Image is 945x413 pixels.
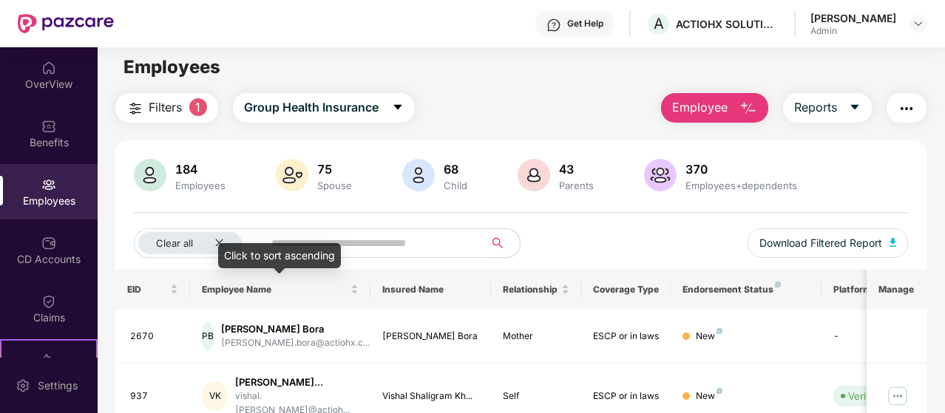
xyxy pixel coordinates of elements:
[41,294,56,309] img: svg+xml;base64,PHN2ZyBpZD0iQ2xhaW0iIHhtbG5zPSJodHRwOi8vd3d3LnczLm9yZy8yMDAwL3N2ZyIgd2lkdGg9IjIwIi...
[370,270,491,310] th: Insured Name
[149,98,182,117] span: Filters
[314,162,355,177] div: 75
[696,389,722,403] div: New
[810,11,896,25] div: [PERSON_NAME]
[276,159,308,191] img: svg+xml;base64,PHN2ZyB4bWxucz0iaHR0cDovL3d3dy53My5vcmcvMjAwMC9zdmciIHhtbG5zOnhsaW5rPSJodHRwOi8vd3...
[739,100,757,117] img: svg+xml;base64,PHN2ZyB4bWxucz0iaHR0cDovL3d3dy53My5vcmcvMjAwMC9zdmciIHhtbG5zOnhsaW5rPSJodHRwOi8vd3...
[867,270,927,310] th: Manage
[172,162,228,177] div: 184
[441,162,470,177] div: 68
[503,389,569,403] div: Self
[189,98,207,116] span: 1
[441,180,470,191] div: Child
[221,336,370,350] div: [PERSON_NAME].bora@actiohx.c...
[810,25,896,37] div: Admin
[783,93,872,123] button: Reportscaret-down
[682,162,800,177] div: 370
[682,284,809,296] div: Endorsement Status
[661,93,768,123] button: Employee
[33,378,82,393] div: Settings
[244,98,379,117] span: Group Health Insurance
[156,237,193,249] span: Clear all
[898,100,915,117] img: svg+xml;base64,PHN2ZyB4bWxucz0iaHR0cDovL3d3dy53My5vcmcvMjAwMC9zdmciIHdpZHRoPSIyNCIgaGVpZ2h0PSIyNC...
[202,284,348,296] span: Employee Name
[567,18,603,30] div: Get Help
[717,388,722,394] img: svg+xml;base64,PHN2ZyB4bWxucz0iaHR0cDovL3d3dy53My5vcmcvMjAwMC9zdmciIHdpZHRoPSI4IiBoZWlnaHQ9IjgiIH...
[172,180,228,191] div: Employees
[556,180,597,191] div: Parents
[672,98,728,117] span: Employee
[748,228,909,258] button: Download Filtered Report
[18,14,114,33] img: New Pazcare Logo
[235,375,359,389] div: [PERSON_NAME]...
[314,180,355,191] div: Spouse
[759,235,882,251] span: Download Filtered Report
[775,281,781,287] img: svg+xml;base64,PHN2ZyB4bWxucz0iaHR0cDovL3d3dy53My5vcmcvMjAwMC9zdmciIHdpZHRoPSI4IiBoZWlnaHQ9IjgiIH...
[130,389,179,403] div: 937
[794,98,837,117] span: Reports
[890,238,897,247] img: svg+xml;base64,PHN2ZyB4bWxucz0iaHR0cDovL3d3dy53My5vcmcvMjAwMC9zdmciIHhtbG5zOnhsaW5rPSJodHRwOi8vd3...
[41,352,56,367] img: svg+xml;base64,PHN2ZyB4bWxucz0iaHR0cDovL3d3dy53My5vcmcvMjAwMC9zdmciIHdpZHRoPSIyMSIgaGVpZ2h0PSIyMC...
[218,243,341,268] div: Click to sort ascending
[126,100,144,117] img: svg+xml;base64,PHN2ZyB4bWxucz0iaHR0cDovL3d3dy53My5vcmcvMjAwMC9zdmciIHdpZHRoPSIyNCIgaGVpZ2h0PSIyNC...
[134,228,268,258] button: Clear allclose
[392,101,404,115] span: caret-down
[115,270,191,310] th: EID
[41,119,56,134] img: svg+xml;base64,PHN2ZyBpZD0iQmVuZWZpdHMiIHhtbG5zPSJodHRwOi8vd3d3LnczLm9yZy8yMDAwL3N2ZyIgd2lkdGg9Ij...
[130,330,179,344] div: 2670
[682,180,800,191] div: Employees+dependents
[822,310,927,363] td: -
[115,93,218,123] button: Filters1
[849,101,861,115] span: caret-down
[696,330,722,344] div: New
[41,61,56,75] img: svg+xml;base64,PHN2ZyBpZD0iSG9tZSIgeG1sbnM9Imh0dHA6Ly93d3cudzMub3JnLzIwMDAvc3ZnIiB3aWR0aD0iMjAiIG...
[593,389,660,403] div: ESCP or in laws
[202,381,228,411] div: VK
[123,56,220,78] span: Employees
[581,270,671,310] th: Coverage Type
[127,284,168,296] span: EID
[134,159,166,191] img: svg+xml;base64,PHN2ZyB4bWxucz0iaHR0cDovL3d3dy53My5vcmcvMjAwMC9zdmciIHhtbG5zOnhsaW5rPSJodHRwOi8vd3...
[848,389,884,403] div: Verified
[503,330,569,344] div: Mother
[382,330,479,344] div: [PERSON_NAME] Bora
[886,384,910,408] img: manageButton
[644,159,677,191] img: svg+xml;base64,PHN2ZyB4bWxucz0iaHR0cDovL3d3dy53My5vcmcvMjAwMC9zdmciIHhtbG5zOnhsaW5rPSJodHRwOi8vd3...
[484,237,512,249] span: search
[593,330,660,344] div: ESCP or in laws
[484,228,521,258] button: search
[202,321,214,351] div: PB
[518,159,550,191] img: svg+xml;base64,PHN2ZyB4bWxucz0iaHR0cDovL3d3dy53My5vcmcvMjAwMC9zdmciIHhtbG5zOnhsaW5rPSJodHRwOi8vd3...
[214,238,224,248] span: close
[221,322,370,336] div: [PERSON_NAME] Bora
[382,389,479,403] div: Vishal Shaligram Kh...
[717,328,722,334] img: svg+xml;base64,PHN2ZyB4bWxucz0iaHR0cDovL3d3dy53My5vcmcvMjAwMC9zdmciIHdpZHRoPSI4IiBoZWlnaHQ9IjgiIH...
[546,18,561,33] img: svg+xml;base64,PHN2ZyBpZD0iSGVscC0zMngzMiIgeG1sbnM9Imh0dHA6Ly93d3cudzMub3JnLzIwMDAvc3ZnIiB3aWR0aD...
[16,378,30,393] img: svg+xml;base64,PHN2ZyBpZD0iU2V0dGluZy0yMHgyMCIgeG1sbnM9Imh0dHA6Ly93d3cudzMub3JnLzIwMDAvc3ZnIiB3aW...
[503,284,558,296] span: Relationship
[676,17,779,31] div: ACTIOHX SOLUTIONS PRIVATE LIMITED
[190,270,370,310] th: Employee Name
[41,177,56,192] img: svg+xml;base64,PHN2ZyBpZD0iRW1wbG95ZWVzIiB4bWxucz0iaHR0cDovL3d3dy53My5vcmcvMjAwMC9zdmciIHdpZHRoPS...
[556,162,597,177] div: 43
[402,159,435,191] img: svg+xml;base64,PHN2ZyB4bWxucz0iaHR0cDovL3d3dy53My5vcmcvMjAwMC9zdmciIHhtbG5zOnhsaW5rPSJodHRwOi8vd3...
[233,93,415,123] button: Group Health Insurancecaret-down
[912,18,924,30] img: svg+xml;base64,PHN2ZyBpZD0iRHJvcGRvd24tMzJ4MzIiIHhtbG5zPSJodHRwOi8vd3d3LnczLm9yZy8yMDAwL3N2ZyIgd2...
[654,15,664,33] span: A
[833,284,915,296] div: Platform Status
[491,270,581,310] th: Relationship
[41,236,56,250] img: svg+xml;base64,PHN2ZyBpZD0iQ0RfQWNjb3VudHMiIGRhdGEtbmFtZT0iQ0QgQWNjb3VudHMiIHhtbG5zPSJodHRwOi8vd3...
